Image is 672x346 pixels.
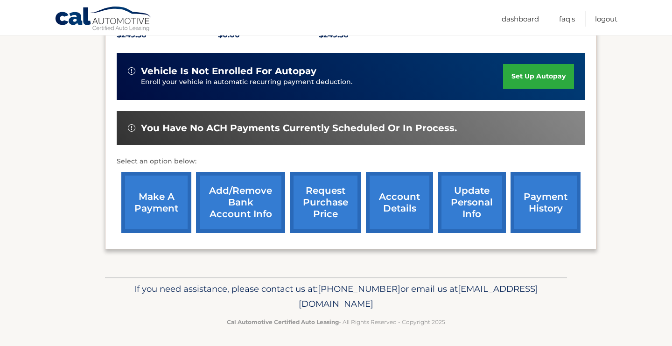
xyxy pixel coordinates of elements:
span: [PHONE_NUMBER] [318,283,400,294]
a: Add/Remove bank account info [196,172,285,233]
a: FAQ's [559,11,575,27]
a: make a payment [121,172,191,233]
a: Cal Automotive [55,6,153,33]
p: Enroll your vehicle in automatic recurring payment deduction. [141,77,503,87]
a: request purchase price [290,172,361,233]
p: Select an option below: [117,156,585,167]
span: [EMAIL_ADDRESS][DOMAIN_NAME] [299,283,538,309]
p: If you need assistance, please contact us at: or email us at [111,282,561,311]
span: vehicle is not enrolled for autopay [141,65,316,77]
a: set up autopay [503,64,574,89]
a: account details [366,172,433,233]
span: You have no ACH payments currently scheduled or in process. [141,122,457,134]
p: - All Rights Reserved - Copyright 2025 [111,317,561,327]
img: alert-white.svg [128,67,135,75]
a: Logout [595,11,617,27]
a: Dashboard [502,11,539,27]
img: alert-white.svg [128,124,135,132]
a: update personal info [438,172,506,233]
strong: Cal Automotive Certified Auto Leasing [227,318,339,325]
a: payment history [511,172,581,233]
